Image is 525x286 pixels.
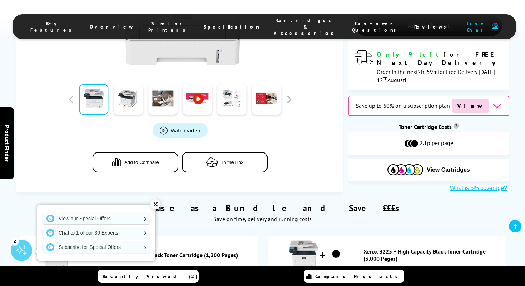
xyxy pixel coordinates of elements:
img: Xerox B225 + High Capacity Black Toner Cartridge (3,000 Pages) [289,240,318,269]
span: 2.1p per page [420,139,453,148]
a: Xerox B225 + High Capacity Black Toner Cartridge (3,000 Pages) [364,248,502,262]
span: Cartridges & Accessories [274,17,337,36]
img: Xerox B225 + High Capacity Black Toner Cartridge (3,000 Pages) [327,245,345,263]
a: Chat to 1 of our 30 Experts [43,227,150,239]
span: In the Box [222,159,243,165]
a: Recently Viewed (2) [98,270,199,283]
span: Save up to 60% on a subscription plan [356,102,450,109]
div: 2 [11,237,19,245]
div: Purchase as a Bundle and Save £££s [16,192,509,226]
a: Compare Products [304,270,404,283]
a: Xerox B225 + Black Toner Cartridge (1,200 Pages) [115,251,254,259]
span: Add to Compare [124,159,159,165]
span: Recently Viewed (2) [102,273,198,280]
span: Order in the next for Free Delivery [DATE] 12 August! [377,68,495,84]
span: View Cartridges [427,167,470,173]
span: Reviews [414,24,450,30]
img: user-headset-duotone.svg [492,23,498,30]
span: Live Chat [464,20,489,33]
span: Key Features [30,20,75,33]
button: What is 5% coverage? [448,185,509,192]
div: for FREE Next Day Delivery [377,50,502,67]
span: View [452,99,489,113]
div: Toner Cartridge Costs [348,123,509,130]
span: Compare Products [315,273,402,280]
div: Save on time, delivery and running costs [25,215,500,222]
button: Add to Compare [92,152,178,172]
span: Specification [204,24,259,30]
div: modal_delivery [355,50,502,83]
span: Similar Printers [148,20,189,33]
span: Only 9 left [377,50,443,59]
span: Watch video [171,126,200,134]
sup: Cost per page [454,123,459,129]
span: Overview [90,24,134,30]
sup: th [383,75,387,81]
div: ✕ [150,199,160,209]
a: Product_All_Videos [152,122,207,137]
span: Customer Questions [352,20,400,33]
span: Product Finder [4,125,11,161]
img: Cartridges [387,164,423,175]
button: View Cartridges [354,164,504,176]
button: In the Box [182,152,267,172]
a: View our Special Offers [43,213,150,224]
a: Subscribe for Special Offers [43,241,150,253]
span: 2h, 59m [418,68,438,75]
